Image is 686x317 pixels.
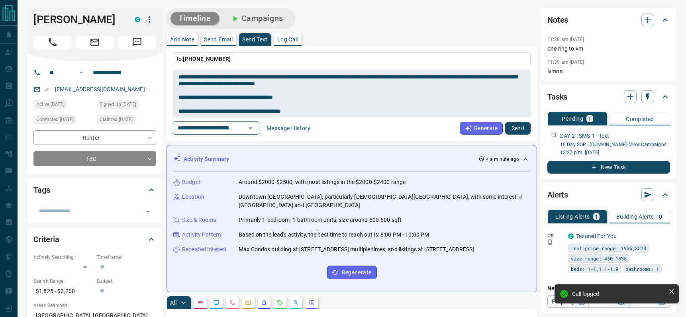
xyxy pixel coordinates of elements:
div: Sat Aug 16 2025 [33,100,93,111]
p: New Alert: [547,284,670,293]
p: 11:39 am [DATE] [547,59,584,65]
span: beds: 1-1,1.1-1.9 [571,265,618,273]
svg: Requests [277,299,283,306]
button: Open [142,206,153,217]
p: Listing Alerts [555,214,590,219]
svg: Agent Actions [309,299,315,306]
p: Activity Summary [184,155,229,163]
span: Contacted [DATE] [36,115,74,123]
div: Notes [547,10,670,29]
p: one ring to vm [547,45,670,53]
div: Renter [33,130,156,145]
p: 0 [659,214,662,219]
button: Regenerate [327,266,377,279]
button: Timeline [171,12,219,25]
div: Activity Summary< a minute ago [173,152,530,166]
button: Generate [460,122,503,135]
span: Message [118,36,156,49]
svg: Notes [197,299,204,306]
div: TBD [33,151,156,166]
div: Tasks [547,87,670,106]
p: Max Condos building at [STREET_ADDRESS] multiple times, and listings at [STREET_ADDRESS] [239,245,474,254]
button: Open [245,123,256,134]
p: To: [173,52,531,66]
span: size range: 450,1538 [571,254,627,262]
p: Areas Searched: [33,302,156,309]
h2: Criteria [33,233,59,246]
p: All [170,300,176,305]
p: Search Range: [33,278,93,285]
svg: Calls [229,299,235,306]
svg: Emails [245,299,251,306]
div: Mon Aug 11 2025 [97,100,156,111]
p: 1 [595,214,598,219]
button: Campaigns [222,12,291,25]
div: Wed Aug 13 2025 [97,115,156,126]
p: Send Email [204,37,233,42]
p: DAY 2 - SMS 1 - Text [560,132,610,140]
button: Message History [262,122,315,135]
div: Call logged [572,291,665,297]
div: Thu Aug 14 2025 [33,115,93,126]
span: Active [DATE] [36,100,65,108]
span: Email [76,36,114,49]
h2: Tags [33,184,50,196]
h1: [PERSON_NAME] [33,13,123,26]
div: condos.ca [135,17,140,22]
div: Alerts [547,185,670,204]
p: $1,825 - $3,200 [33,285,93,298]
button: Open [76,68,86,77]
p: Actively Searching: [33,254,93,261]
div: Criteria [33,230,156,249]
p: < a minute ago [486,156,519,163]
a: Property [547,295,588,308]
p: Primarily 1-bedroom, 1-bathroom units, size around 500-600 sqft [239,216,402,224]
svg: Email Verified [44,87,49,92]
p: Budget [182,178,200,186]
p: Location [182,193,204,201]
span: Signed up [DATE] [100,100,136,108]
p: Pending [562,116,583,121]
svg: Opportunities [293,299,299,306]
p: lvmnn [547,67,670,76]
p: 12:27 p.m. [DATE] [560,149,670,156]
span: rent price range: 1935,3520 [571,244,646,252]
p: 1 [588,116,591,121]
p: Around $2000-$2500, with most listings in the $2000-$2400 range [239,178,406,186]
a: Tailored For You [576,233,617,239]
p: Off [547,232,563,239]
span: bathrooms: 1 [625,265,659,273]
h2: Alerts [547,188,568,201]
button: Send [505,122,531,135]
p: Add Note [170,37,194,42]
div: condos.ca [568,233,574,239]
span: [PHONE_NUMBER] [183,56,231,62]
p: Repeated Interest [182,245,227,254]
a: [EMAIL_ADDRESS][DOMAIN_NAME] [55,86,145,92]
p: Downtown [GEOGRAPHIC_DATA], particularly [DEMOGRAPHIC_DATA][GEOGRAPHIC_DATA], with some interest ... [239,193,530,209]
h2: Tasks [547,90,567,103]
a: 10 Day SOP - [DOMAIN_NAME]- View Campaigns [560,142,666,147]
p: Building Alerts [616,214,654,219]
p: Log Call [277,37,298,42]
div: Tags [33,180,156,200]
p: Activity Pattern [182,231,221,239]
p: Based on the lead's activity, the best time to reach out is: 8:00 PM - 10:00 PM [239,231,429,239]
svg: Lead Browsing Activity [213,299,220,306]
p: 11:28 am [DATE] [547,37,584,42]
svg: Push Notification Only [547,239,553,245]
button: New Task [547,161,670,174]
p: Completed [626,116,654,122]
svg: Listing Alerts [261,299,267,306]
p: Timeframe: [97,254,156,261]
span: Claimed [DATE] [100,115,133,123]
p: Send Text [242,37,268,42]
h2: Notes [547,14,568,26]
p: Budget: [97,278,156,285]
span: Call [33,36,72,49]
p: Size & Rooms [182,216,216,224]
